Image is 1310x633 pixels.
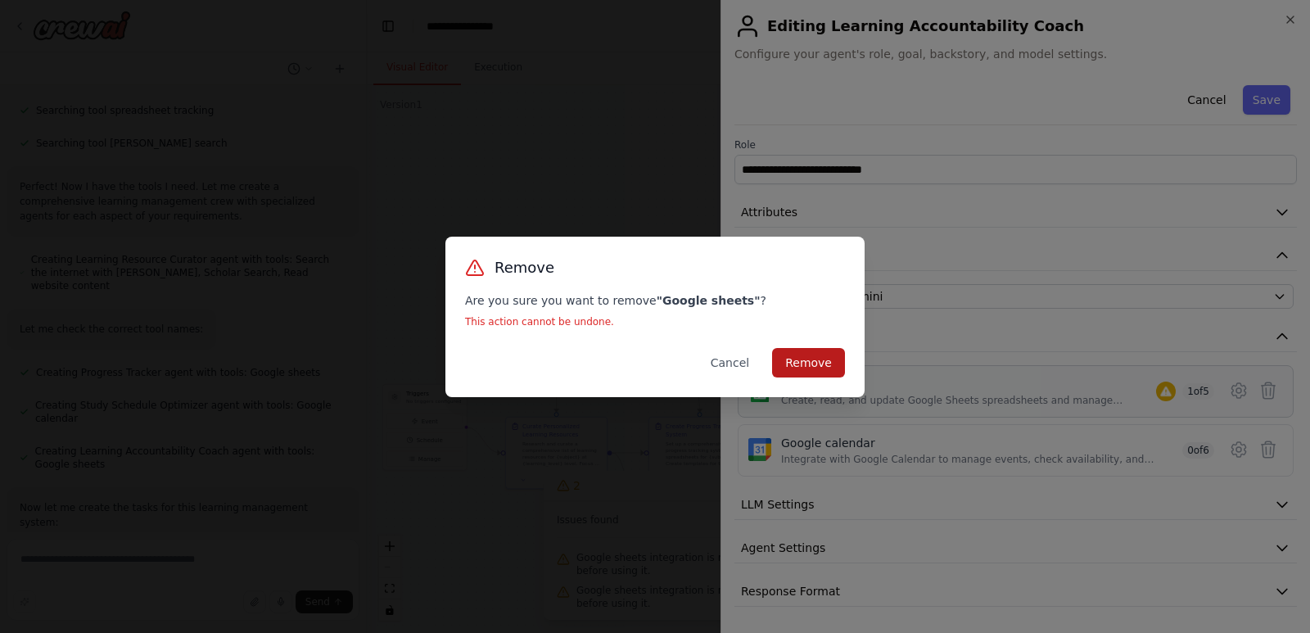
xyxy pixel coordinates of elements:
p: This action cannot be undone. [465,315,845,328]
strong: " Google sheets " [657,294,761,307]
h3: Remove [495,256,554,279]
button: Remove [772,348,845,378]
button: Cancel [698,348,762,378]
p: Are you sure you want to remove ? [465,292,845,309]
